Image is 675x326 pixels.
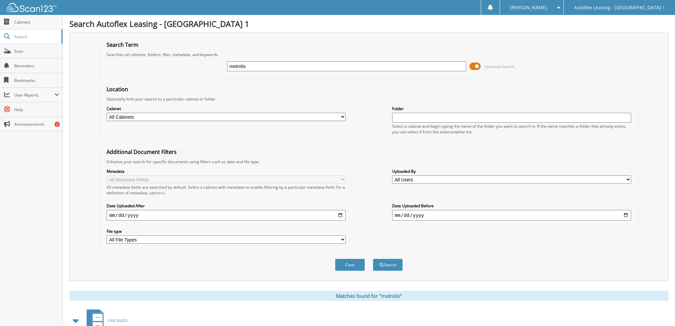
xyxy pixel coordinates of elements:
[14,78,59,83] span: Bookmarks
[373,259,403,271] button: Search
[103,41,142,48] legend: Search Term
[103,148,180,156] legend: Additional Document Filters
[510,6,547,10] span: [PERSON_NAME]
[69,18,668,29] h1: Search Autoflex Leasing - [GEOGRAPHIC_DATA] 1
[107,184,346,196] div: All metadata fields are searched by default. Select a cabinet with metadata to enable filtering b...
[14,63,59,69] span: Reminders
[107,106,346,111] label: Cabinet
[156,190,165,196] a: here
[335,259,365,271] button: Clear
[107,210,346,221] input: start
[107,228,346,234] label: File type
[392,123,631,135] div: Select a cabinet and begin typing the name of the folder you want to search in. If the name match...
[108,318,128,323] span: CAR SALES
[69,291,668,301] div: Matches found for "metrolis"
[574,6,665,10] span: Autoflex Leasing - [GEOGRAPHIC_DATA] 1
[14,48,59,54] span: Scan
[103,52,634,57] div: Searches all cabinets, folders, files, metadata, and keywords
[392,168,631,174] label: Uploaded By
[14,34,58,39] span: Search
[14,121,59,127] span: Announcements
[107,203,346,209] label: Date Uploaded After
[392,210,631,221] input: end
[103,96,634,102] div: Optionally limit your search to a particular cabinet or folder
[392,203,631,209] label: Date Uploaded Before
[14,19,59,25] span: Cabinets
[14,92,54,98] span: User Reports
[14,107,59,112] span: Help
[107,168,346,174] label: Metadata
[54,122,60,127] div: 6
[103,86,131,93] legend: Location
[392,106,631,111] label: Folder
[103,159,634,164] div: Enhance your search for specific documents using filters such as date and file type.
[7,3,56,12] img: scan123-logo-white.svg
[484,64,514,69] span: Advanced Search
